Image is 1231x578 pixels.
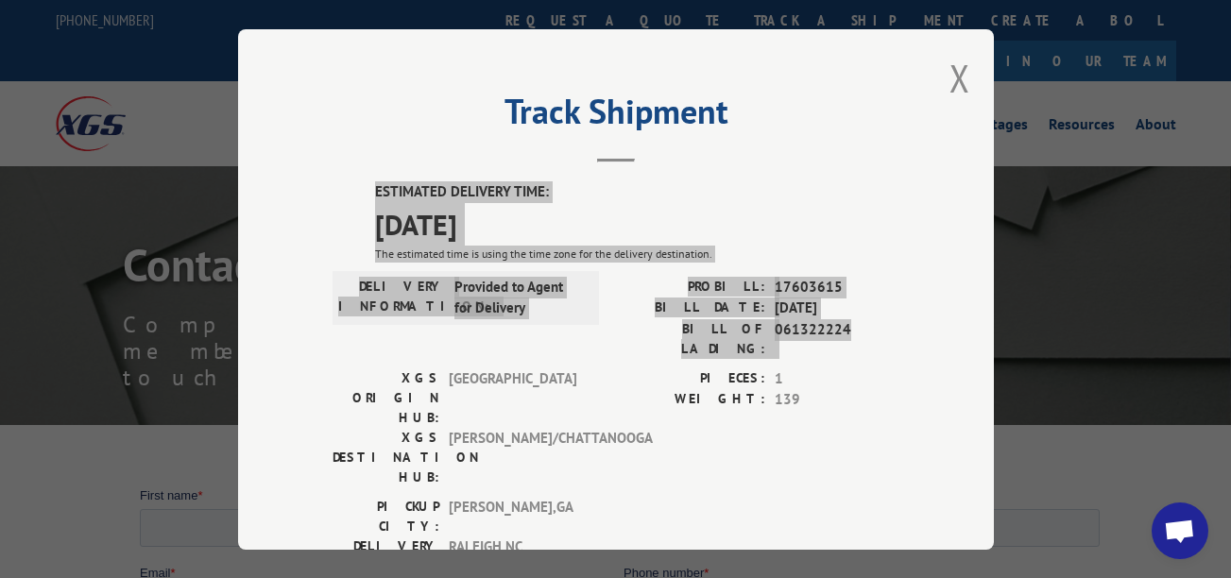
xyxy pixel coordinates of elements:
[375,202,899,245] span: [DATE]
[616,389,765,411] label: WEIGHT:
[333,98,899,134] h2: Track Shipment
[505,187,598,201] span: Contact by Email
[616,318,765,358] label: BILL OF LADING:
[449,427,576,486] span: [PERSON_NAME]/CHATTANOOGA
[775,297,899,319] span: [DATE]
[484,79,564,93] span: Phone number
[449,367,576,427] span: [GEOGRAPHIC_DATA]
[505,212,603,227] span: Contact by Phone
[775,367,899,389] span: 1
[375,245,899,262] div: The estimated time is using the time zone for the delivery destination.
[449,496,576,535] span: [PERSON_NAME] , GA
[333,367,439,427] label: XGS ORIGIN HUB:
[775,318,899,358] span: 061322224
[1152,502,1208,559] div: Open chat
[449,535,576,575] span: RALEIGH , NC
[484,2,541,16] span: Last name
[338,276,445,318] label: DELIVERY INFORMATION:
[488,212,501,224] input: Contact by Phone
[333,496,439,535] label: PICKUP CITY:
[616,276,765,297] label: PROBILL:
[949,53,970,103] button: Close modal
[333,427,439,486] label: XGS DESTINATION HUB:
[375,181,899,203] label: ESTIMATED DELIVERY TIME:
[616,297,765,319] label: BILL DATE:
[333,535,439,575] label: DELIVERY CITY:
[616,367,765,389] label: PIECES:
[454,276,582,318] span: Provided to Agent for Delivery
[775,389,899,411] span: 139
[775,276,899,297] span: 17603615
[484,157,590,171] span: Contact Preference
[488,186,501,198] input: Contact by Email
